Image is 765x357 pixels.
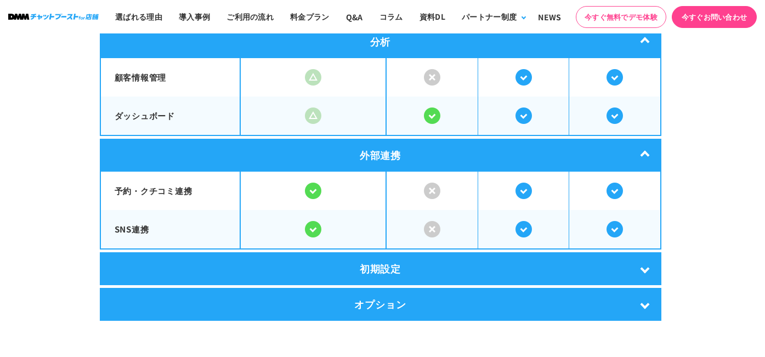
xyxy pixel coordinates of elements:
[115,71,226,84] p: 顧客情報管理
[115,185,226,197] p: 予約・クチコミ連携
[100,25,661,58] div: 分析
[100,252,661,285] div: 初期設定
[576,6,666,28] a: 今すぐ無料でデモ体験
[100,139,661,172] div: 外部連携
[115,110,226,122] p: ダッシュボード
[115,223,226,236] p: SNS連携
[100,288,661,321] div: オプション
[8,14,99,20] img: ロゴ
[672,6,757,28] a: 今すぐお問い合わせ
[462,11,517,22] div: パートナー制度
